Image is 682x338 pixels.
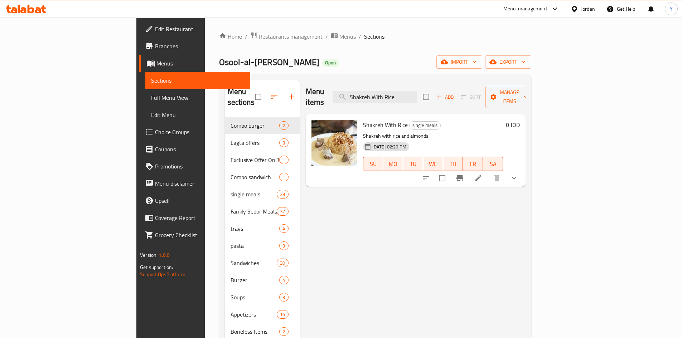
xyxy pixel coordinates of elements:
span: WE [426,159,440,169]
span: Full Menu View [151,93,245,102]
span: Sandwiches [231,259,277,267]
span: 1 [280,157,288,163]
span: TU [406,159,420,169]
div: Open [322,59,339,67]
span: Boneless Items [231,327,280,336]
a: Edit Restaurant [139,20,250,38]
div: items [279,156,288,164]
span: Burger [231,276,280,284]
span: Edit Menu [151,111,245,119]
div: items [279,173,288,181]
div: items [279,224,288,233]
button: MO [383,157,403,171]
div: items [277,207,288,216]
button: sort-choices [417,170,435,187]
span: Open [322,60,339,66]
div: pasta [231,241,280,250]
li: / [325,32,328,41]
span: Lagta offers [231,138,280,147]
button: TH [443,157,463,171]
div: Jordan [581,5,595,13]
span: Add item [434,92,456,103]
span: MO [386,159,400,169]
div: items [279,121,288,130]
div: Combo burger2 [225,117,300,134]
button: WE [423,157,443,171]
div: items [277,310,288,319]
div: single meals [231,190,277,199]
div: trays4 [225,220,300,237]
li: / [359,32,361,41]
h6: 0 JOD [506,120,520,130]
button: Branch-specific-item [451,170,468,187]
span: trays [231,224,280,233]
button: SU [363,157,383,171]
div: Appetizers16 [225,306,300,323]
span: Promotions [155,162,245,171]
a: Grocery Checklist [139,226,250,244]
button: import [436,55,482,69]
span: import [442,58,477,67]
div: Lagta offers3 [225,134,300,151]
button: export [485,55,531,69]
span: 3 [280,243,288,249]
span: Menu disclaimer [155,179,245,188]
span: 4 [280,277,288,284]
div: items [277,259,288,267]
span: 1 [280,174,288,181]
span: Select to update [435,171,450,186]
div: items [279,293,288,302]
span: Sections [151,76,245,85]
span: single meals [410,121,440,129]
span: Edit Restaurant [155,25,245,33]
p: Shakreh with rice and almonds [363,132,503,141]
div: items [279,327,288,336]
div: Soups [231,293,280,302]
div: items [279,138,288,147]
span: Shakreh With Rice [363,119,408,130]
span: Version: [140,250,158,260]
div: single meals29 [225,186,300,203]
span: TH [446,159,460,169]
a: Menus [139,55,250,72]
span: Menus [156,59,245,68]
span: 16 [277,311,288,318]
span: Sort sections [266,88,283,106]
nav: breadcrumb [219,32,531,41]
span: Coupons [155,145,245,153]
span: 3 [280,139,288,146]
span: Select section first [456,92,485,103]
svg: Show Choices [510,174,518,182]
a: Choice Groups [139,123,250,141]
span: Family Sedor Meals [231,207,277,216]
span: 2 [280,122,288,129]
a: Full Menu View [145,89,250,106]
a: Edit Menu [145,106,250,123]
button: Add [434,92,456,103]
div: Sandwiches30 [225,254,300,271]
span: Grocery Checklist [155,231,245,239]
a: Edit menu item [474,174,483,182]
input: search [333,91,417,103]
span: 29 [277,191,288,198]
span: Combo burger [231,121,280,130]
span: Manage items [491,88,528,106]
a: Coupons [139,141,250,158]
span: Exclusive Offer On Talabat [231,156,280,164]
span: 4 [280,225,288,232]
span: FR [466,159,480,169]
span: SU [366,159,381,169]
div: Family Sedor Meals37 [225,203,300,220]
div: items [277,190,288,199]
span: 1.0.0 [159,250,170,260]
div: pasta3 [225,237,300,254]
h2: Menu items [306,86,324,108]
div: Combo sandwich [231,173,280,181]
span: 2 [280,328,288,335]
button: delete [488,170,506,187]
